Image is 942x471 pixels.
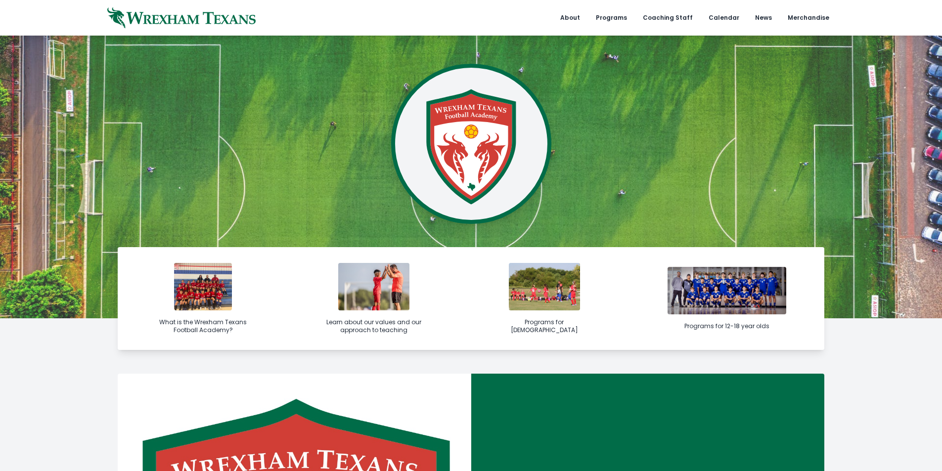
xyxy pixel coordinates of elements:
[326,318,421,334] div: Learn about our values and our approach to teaching
[338,263,409,310] img: with-player.jpg
[629,247,824,350] a: Programs for 12-18 year olds
[288,247,459,350] a: Learn about our values and our approach to teaching
[459,247,629,350] a: Programs for [DEMOGRAPHIC_DATA]
[174,263,231,310] img: img_6398-1731961969.jpg
[118,247,288,350] a: What is the Wrexham Texans Football Academy?
[509,263,580,310] img: coaching-4.jpg
[156,318,251,334] div: What is the Wrexham Texans Football Academy?
[497,318,592,334] div: Programs for [DEMOGRAPHIC_DATA]
[668,267,787,314] img: bos-1-soccer.jpg
[679,322,774,330] div: Programs for 12-18 year olds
